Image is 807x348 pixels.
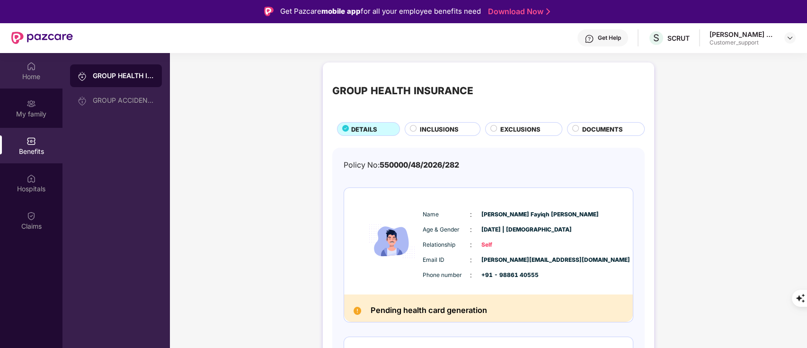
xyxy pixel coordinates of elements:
strong: mobile app [321,7,361,16]
div: GROUP ACCIDENTAL INSURANCE [93,97,154,104]
span: : [470,209,472,220]
img: New Pazcare Logo [11,32,73,44]
div: Customer_support [709,39,776,46]
span: : [470,240,472,250]
a: Download Now [488,7,547,17]
img: svg+xml;base64,PHN2ZyBpZD0iRHJvcGRvd24tMzJ4MzIiIHhtbG5zPSJodHRwOi8vd3d3LnczLm9yZy8yMDAwL3N2ZyIgd2... [786,34,794,42]
div: Get Help [598,34,621,42]
span: EXCLUSIONS [500,125,541,134]
img: svg+xml;base64,PHN2ZyB3aWR0aD0iMjAiIGhlaWdodD0iMjAiIHZpZXdCb3g9IjAgMCAyMCAyMCIgZmlsbD0ibm9uZSIgeG... [27,99,36,108]
span: [PERSON_NAME][EMAIL_ADDRESS][DOMAIN_NAME] [481,256,529,265]
img: svg+xml;base64,PHN2ZyBpZD0iQmVuZWZpdHMiIHhtbG5zPSJodHRwOi8vd3d3LnczLm9yZy8yMDAwL3N2ZyIgd2lkdGg9Ij... [27,136,36,146]
span: : [470,224,472,235]
div: GROUP HEALTH INSURANCE [93,71,154,80]
span: [DATE] | [DEMOGRAPHIC_DATA] [481,225,529,234]
span: : [470,255,472,265]
img: Logo [264,7,274,16]
span: Self [481,241,529,250]
img: icon [364,197,420,285]
span: +91 - 98861 40555 [481,271,529,280]
img: svg+xml;base64,PHN2ZyB3aWR0aD0iMjAiIGhlaWdodD0iMjAiIHZpZXdCb3g9IjAgMCAyMCAyMCIgZmlsbD0ibm9uZSIgeG... [78,96,87,106]
h2: Pending health card generation [371,304,487,317]
div: SCRUT [667,34,690,43]
span: [PERSON_NAME] Fayiqh [PERSON_NAME] [481,210,529,219]
span: S [653,32,659,44]
span: INCLUSIONS [420,125,459,134]
span: DOCUMENTS [582,125,623,134]
div: Get Pazcare for all your employee benefits need [280,6,481,17]
img: svg+xml;base64,PHN2ZyB3aWR0aD0iMjAiIGhlaWdodD0iMjAiIHZpZXdCb3g9IjAgMCAyMCAyMCIgZmlsbD0ibm9uZSIgeG... [78,71,87,81]
span: Email ID [423,256,470,265]
img: Stroke [546,7,550,17]
div: GROUP HEALTH INSURANCE [332,83,473,99]
span: : [470,270,472,280]
img: svg+xml;base64,PHN2ZyBpZD0iSG9tZSIgeG1sbnM9Imh0dHA6Ly93d3cudzMub3JnLzIwMDAvc3ZnIiB3aWR0aD0iMjAiIG... [27,62,36,71]
span: Relationship [423,241,470,250]
img: svg+xml;base64,PHN2ZyBpZD0iSGVscC0zMngzMiIgeG1sbnM9Imh0dHA6Ly93d3cudzMub3JnLzIwMDAvc3ZnIiB3aWR0aD... [585,34,594,44]
span: 550000/48/2026/282 [380,161,459,170]
img: Pending [354,307,361,314]
span: Age & Gender [423,225,470,234]
div: Policy No: [344,159,459,171]
img: svg+xml;base64,PHN2ZyBpZD0iQ2xhaW0iIHhtbG5zPSJodHRwOi8vd3d3LnczLm9yZy8yMDAwL3N2ZyIgd2lkdGg9IjIwIi... [27,211,36,221]
img: svg+xml;base64,PHN2ZyBpZD0iSG9zcGl0YWxzIiB4bWxucz0iaHR0cDovL3d3dy53My5vcmcvMjAwMC9zdmciIHdpZHRoPS... [27,174,36,183]
span: Phone number [423,271,470,280]
span: Name [423,210,470,219]
div: [PERSON_NAME] Fayiqh [PERSON_NAME] [709,30,776,39]
span: DETAILS [351,125,377,134]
